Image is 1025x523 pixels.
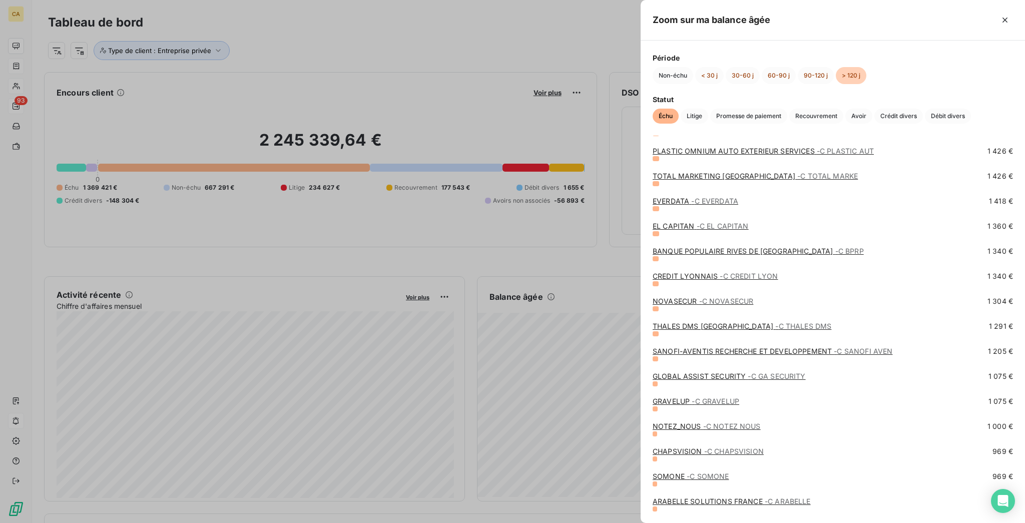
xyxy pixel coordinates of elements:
[681,109,708,124] button: Litige
[798,67,834,84] button: 90-120 j
[817,147,874,155] span: - C PLASTIC AUT
[653,497,811,505] a: ARABELLE SOLUTIONS FRANCE
[695,67,724,84] button: < 30 j
[653,222,749,230] a: EL CAPITAN
[704,447,764,455] span: - C CHAPSVISION
[653,472,729,480] a: SOMONE
[653,94,1013,105] span: Statut
[987,296,1013,306] span: 1 304 €
[653,247,864,255] a: BANQUE POPULAIRE RIVES DE [GEOGRAPHIC_DATA]
[988,371,1013,381] span: 1 075 €
[653,197,738,205] a: EVERDATA
[874,109,923,124] button: Crédit divers
[835,247,864,255] span: - C BPRP
[987,146,1013,156] span: 1 426 €
[691,197,738,205] span: - C EVERDATA
[762,67,796,84] button: 60-90 j
[653,422,761,430] a: NOTEZ_NOUS
[987,421,1013,431] span: 1 000 €
[653,13,771,27] h5: Zoom sur ma balance âgée
[653,272,778,280] a: CREDIT LYONNAIS
[653,67,693,84] button: Non-échu
[988,396,1013,406] span: 1 075 €
[653,147,874,155] a: PLASTIC OMNIUM AUTO EXTERIEUR SERVICES
[991,489,1015,513] div: Open Intercom Messenger
[925,109,971,124] button: Débit divers
[653,53,1013,63] span: Période
[697,222,749,230] span: - C EL CAPITAN
[653,347,892,355] a: SANOFI-AVENTIS RECHERCHE ET DEVELOPPEMENT
[653,322,831,330] a: THALES DMS [GEOGRAPHIC_DATA]
[845,109,872,124] button: Avoir
[765,497,811,505] span: - C ARABELLE
[710,109,787,124] button: Promesse de paiement
[834,347,892,355] span: - C SANOFI AVEN
[836,67,866,84] button: > 120 j
[653,297,753,305] a: NOVASECUR
[987,271,1013,281] span: 1 340 €
[692,397,739,405] span: - C GRAVELUP
[987,246,1013,256] span: 1 340 €
[987,221,1013,231] span: 1 360 €
[653,109,679,124] button: Échu
[748,372,805,380] span: - C GA SECURITY
[653,372,806,380] a: GLOBAL ASSIST SECURITY
[987,171,1013,181] span: 1 426 €
[687,472,729,480] span: - C SOMONE
[797,172,858,180] span: - C TOTAL MARKE
[992,446,1013,456] span: 969 €
[699,297,754,305] span: - C NOVASECUR
[653,447,764,455] a: CHAPSVISION
[988,346,1013,356] span: 1 205 €
[989,321,1013,331] span: 1 291 €
[775,322,831,330] span: - C THALES DMS
[726,67,760,84] button: 30-60 j
[703,422,761,430] span: - C NOTEZ NOUS
[653,172,858,180] a: TOTAL MARKETING [GEOGRAPHIC_DATA]
[989,196,1013,206] span: 1 418 €
[992,471,1013,481] span: 969 €
[789,109,843,124] button: Recouvrement
[653,397,739,405] a: GRAVELUP
[720,272,778,280] span: - C CREDIT LYON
